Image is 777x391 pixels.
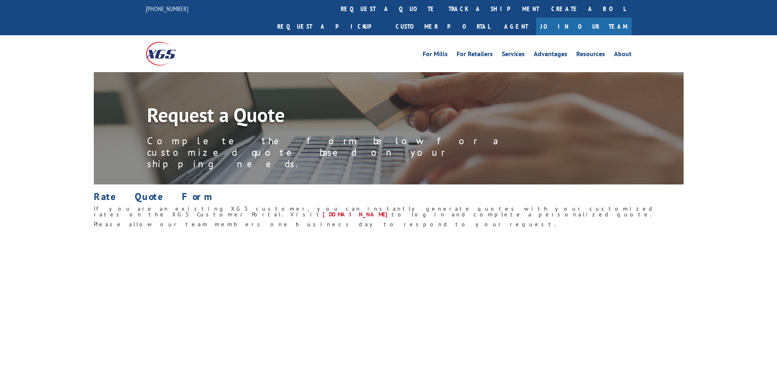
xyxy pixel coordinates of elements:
[94,205,655,218] span: If you are an existing XGS customer, you can instantly generate quotes with your customized rates...
[534,51,567,60] a: Advantages
[423,51,448,60] a: For Mills
[271,18,390,35] a: Request a pickup
[536,18,632,35] a: Join Our Team
[390,18,496,35] a: Customer Portal
[614,51,632,60] a: About
[502,51,525,60] a: Services
[147,135,516,170] p: Complete the form below for a customized quote based on your shipping needs.
[94,192,684,206] h1: Rate Quote Form
[146,5,188,13] a: [PHONE_NUMBER]
[94,221,684,231] h6: Please allow our team members one business day to respond to your request.
[496,18,536,35] a: Agent
[147,105,516,129] h1: Request a Quote
[576,51,605,60] a: Resources
[457,51,493,60] a: For Retailers
[392,211,654,218] span: to log in and complete a personalized quote.
[323,211,392,218] a: [DOMAIN_NAME]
